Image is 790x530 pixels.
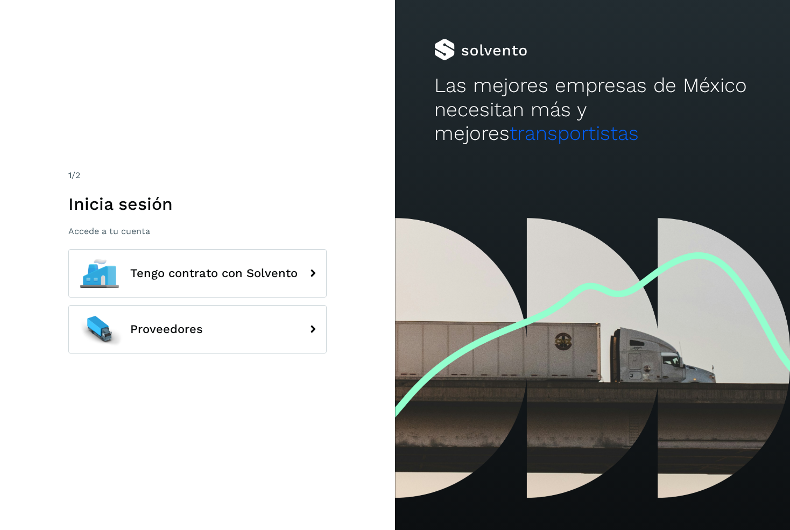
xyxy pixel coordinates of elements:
[68,170,72,180] span: 1
[130,323,203,336] span: Proveedores
[510,122,639,145] span: transportistas
[130,267,298,280] span: Tengo contrato con Solvento
[68,249,327,298] button: Tengo contrato con Solvento
[68,305,327,354] button: Proveedores
[68,169,327,182] div: /2
[68,226,327,236] p: Accede a tu cuenta
[434,74,750,145] h2: Las mejores empresas de México necesitan más y mejores
[68,194,327,214] h1: Inicia sesión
